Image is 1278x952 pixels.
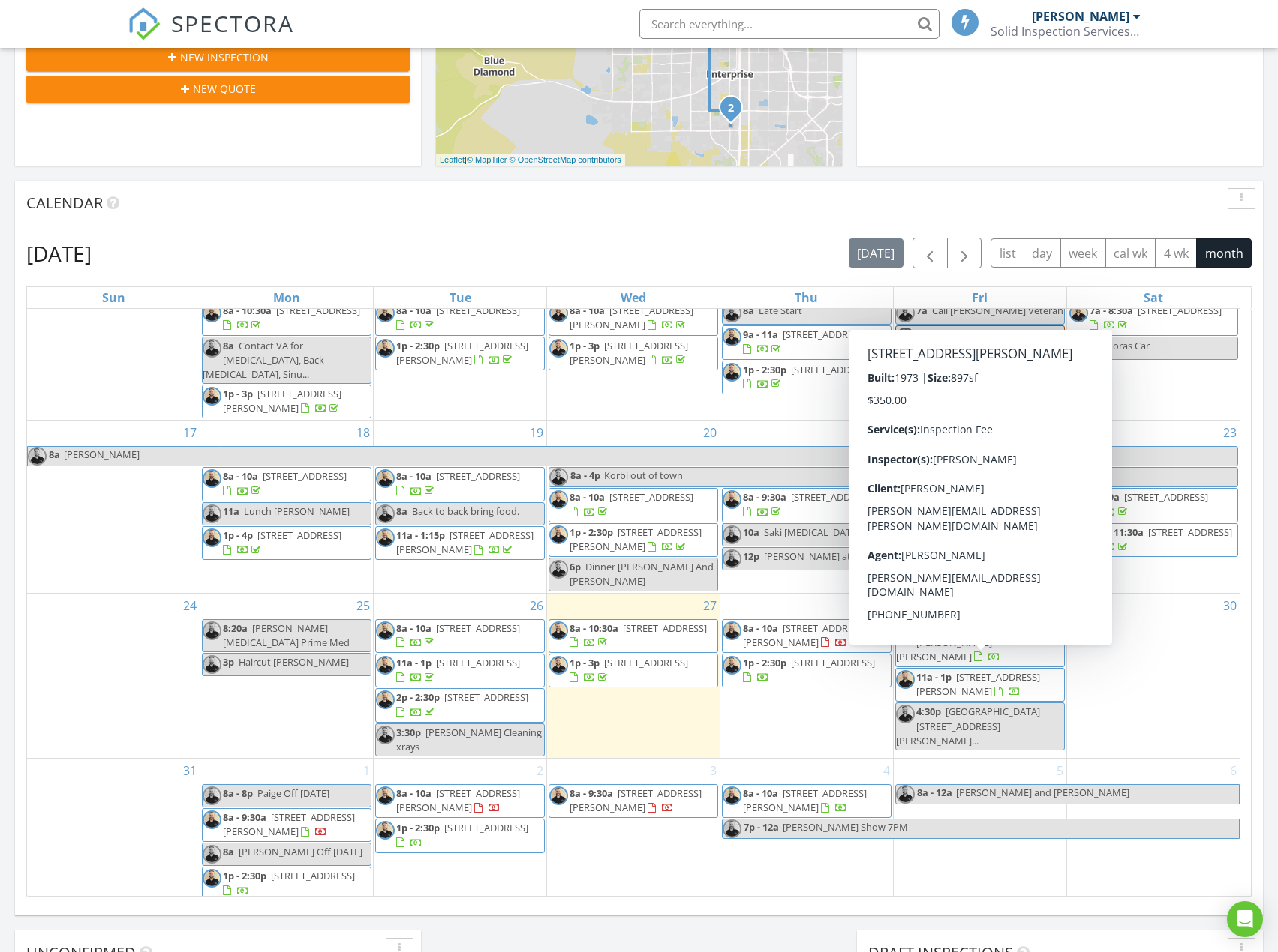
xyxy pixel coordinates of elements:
a: 7a - 8:30a [STREET_ADDRESS] [1069,301,1238,335]
td: Go to August 19, 2025 [374,421,547,593]
span: 1p - 3:30p [916,525,960,539]
a: 8a - 10a [STREET_ADDRESS][PERSON_NAME] [722,619,892,653]
span: 9a - 11a [743,328,778,341]
button: New Inspection [26,44,410,71]
input: Search everything... [639,9,940,39]
img: img_0062.jpg [723,328,741,346]
button: Next month [947,238,982,268]
a: 8a - 9:30a [STREET_ADDRESS] [895,488,1065,522]
span: 10a [743,525,759,539]
span: Korbi out of town [604,469,683,482]
a: 8a - 10a [STREET_ADDRESS][PERSON_NAME] [375,784,545,818]
span: [STREET_ADDRESS] [964,387,1048,400]
a: Go to August 17, 2025 [180,421,200,445]
a: 8a - 9:30a [STREET_ADDRESS][PERSON_NAME][PERSON_NAME] [896,621,1048,663]
span: [STREET_ADDRESS] [436,304,520,317]
a: Saturday [1141,287,1166,308]
span: [STREET_ADDRESS] [964,525,1048,539]
a: 8a - 10a [STREET_ADDRESS] [375,467,545,501]
a: 1p - 2:30p [STREET_ADDRESS][PERSON_NAME] [570,525,702,553]
a: Go to August 21, 2025 [874,421,893,445]
a: 1p - 2:30p [STREET_ADDRESS] [743,363,875,391]
a: Go to September 2, 2025 [534,759,546,783]
a: Go to September 4, 2025 [880,759,893,783]
span: 8a - 9:30a [916,490,960,504]
span: Late Start [759,304,802,317]
a: 11a - 1:15p [STREET_ADDRESS][PERSON_NAME] [396,528,534,556]
img: img_0062.jpg [896,621,915,640]
td: Go to August 14, 2025 [720,255,893,421]
span: [STREET_ADDRESS] [263,469,347,483]
a: 8a - 10a [STREET_ADDRESS] [570,490,693,518]
span: 1p - 4p [223,528,253,542]
a: 7a - 9a [STREET_ADDRESS] [1069,488,1238,522]
span: [STREET_ADDRESS][PERSON_NAME] [916,670,1040,698]
td: Go to August 25, 2025 [200,593,374,758]
a: 8a - 9:30a [STREET_ADDRESS] [916,490,1048,518]
button: Previous month [913,238,948,268]
a: SPECTORA [128,20,294,52]
td: Go to August 23, 2025 [1066,421,1240,593]
a: Leaflet [440,155,465,164]
span: Paige Off [DATE] [257,786,329,800]
a: 1p - 2:30p [STREET_ADDRESS] [722,654,892,687]
a: 10a - 11:30a [STREET_ADDRESS] [1069,523,1238,557]
span: Contact VA for [MEDICAL_DATA], Back [MEDICAL_DATA], Sinu... [203,339,324,381]
img: img_0062.jpg [376,726,395,744]
a: 1p - 2:30p [STREET_ADDRESS] [722,361,892,394]
a: 1p - 3p [STREET_ADDRESS] [549,654,718,687]
span: 8a - 9p [916,328,946,341]
a: 8a - 10a [STREET_ADDRESS] [549,488,718,522]
span: [STREET_ADDRESS] [783,328,867,341]
a: © OpenStreetMap contributors [510,155,621,164]
a: 1p - 3p [STREET_ADDRESS][PERSON_NAME] [570,339,688,367]
img: img_0062.jpg [376,504,395,523]
td: Go to August 11, 2025 [200,255,374,421]
td: Go to August 31, 2025 [27,759,200,903]
span: 3:30p [396,726,421,739]
span: Haircut [PERSON_NAME] [239,655,349,669]
span: [STREET_ADDRESS] [436,469,520,483]
a: Sunday [99,287,128,308]
td: Go to August 15, 2025 [893,255,1066,421]
span: [STREET_ADDRESS] [1138,304,1222,317]
span: 8a - 9:30a [916,621,960,635]
span: 8a - 10a [223,469,258,483]
a: Friday [969,287,991,308]
td: Go to August 13, 2025 [547,255,720,421]
button: 4 wk [1155,238,1197,268]
span: [STREET_ADDRESS][PERSON_NAME] [570,304,693,331]
a: 8a - 10:30a [STREET_ADDRESS] [549,619,718,653]
span: [STREET_ADDRESS][PERSON_NAME] [223,387,341,415]
a: 8a - 10a [STREET_ADDRESS][PERSON_NAME] [396,786,520,814]
img: img_0062.jpg [896,785,915,804]
a: Go to August 26, 2025 [527,594,546,618]
a: Go to August 23, 2025 [1220,421,1240,445]
td: Go to August 30, 2025 [1066,593,1240,758]
a: 8a - 10:30a [STREET_ADDRESS] [916,352,1054,379]
button: list [991,238,1024,268]
span: 2p - 2:30p [396,690,440,704]
td: Go to August 27, 2025 [547,593,720,758]
span: [STREET_ADDRESS] [623,621,707,635]
td: Go to August 20, 2025 [547,421,720,593]
div: [PERSON_NAME] [1032,9,1129,24]
span: 1p - 3p [570,339,600,352]
span: 8a - 10a [570,304,605,317]
img: img_0062.jpg [549,621,568,640]
img: img_0062.jpg [28,447,47,466]
a: 2p - 2:30p [STREET_ADDRESS] [375,688,545,722]
span: Noras Car [1105,339,1150,352]
span: 8a - 9:30a [743,490,786,504]
a: 11a - 1p [STREET_ADDRESS][PERSON_NAME] [895,668,1065,702]
span: [STREET_ADDRESS][PERSON_NAME] [743,621,867,649]
img: img_0062.jpg [723,304,741,322]
a: 1p - 2:30p [STREET_ADDRESS] [743,656,875,684]
a: 8a - 10a [STREET_ADDRESS][PERSON_NAME] [570,304,693,331]
td: Go to September 1, 2025 [200,759,374,903]
span: [STREET_ADDRESS] [436,656,520,669]
a: 8a - 9:30a [STREET_ADDRESS][PERSON_NAME] [570,786,702,814]
a: Go to September 5, 2025 [1054,759,1066,783]
span: 7a [916,304,928,317]
img: img_0062.jpg [896,387,915,406]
